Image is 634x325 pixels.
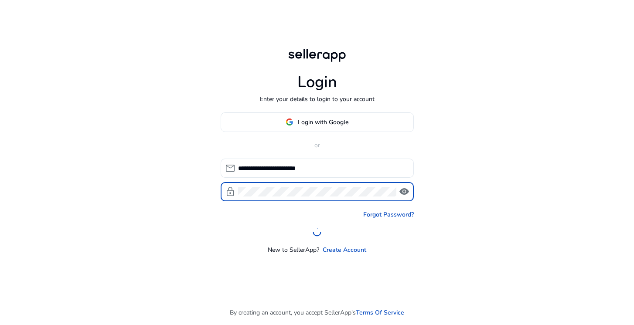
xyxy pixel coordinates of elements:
p: New to SellerApp? [268,245,319,254]
a: Create Account [323,245,366,254]
span: lock [225,186,235,197]
span: visibility [399,186,409,197]
p: or [221,141,414,150]
span: Login with Google [298,118,348,127]
button: Login with Google [221,112,414,132]
img: google-logo.svg [286,118,293,126]
p: Enter your details to login to your account [260,95,375,104]
a: Forgot Password? [363,210,414,219]
span: mail [225,163,235,173]
a: Terms Of Service [356,308,404,317]
h1: Login [297,73,337,91]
